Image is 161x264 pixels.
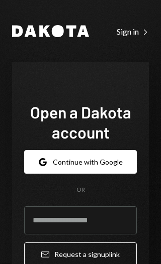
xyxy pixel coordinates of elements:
[24,150,137,174] button: Continue with Google
[76,186,85,194] div: OR
[24,102,137,142] h1: Open a Dakota account
[117,27,149,37] div: Sign in
[117,26,149,37] a: Sign in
